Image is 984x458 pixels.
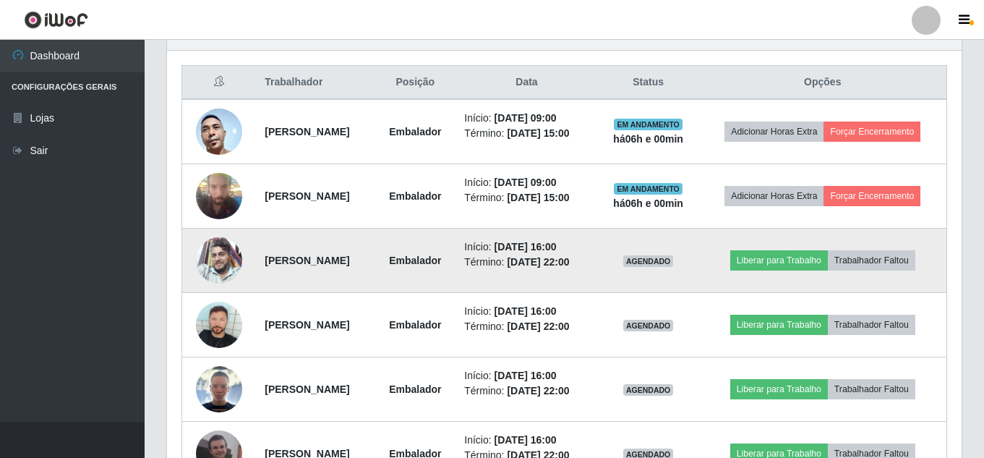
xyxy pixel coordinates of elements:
strong: há 06 h e 00 min [613,133,683,145]
button: Trabalhador Faltou [828,379,915,399]
strong: [PERSON_NAME] [265,319,349,331]
time: [DATE] 22:00 [507,321,569,332]
img: 1707142945226.jpeg [196,302,242,348]
strong: [PERSON_NAME] [265,126,349,137]
strong: Embalador [389,126,441,137]
img: 1746535301909.jpeg [196,165,242,226]
img: 1744826820046.jpeg [196,82,242,180]
time: [DATE] 15:00 [507,127,569,139]
li: Início: [464,239,589,255]
li: Início: [464,304,589,319]
span: EM ANDAMENTO [614,183,683,195]
button: Adicionar Horas Extra [724,122,823,142]
time: [DATE] 16:00 [495,434,557,446]
th: Data [455,66,597,100]
strong: Embalador [389,255,441,266]
time: [DATE] 16:00 [495,241,557,253]
li: Término: [464,383,589,399]
strong: Embalador [389,383,441,395]
img: CoreUI Logo [24,11,88,29]
button: Trabalhador Faltou [828,250,915,271]
button: Liberar para Trabalho [730,250,828,271]
time: [DATE] 09:00 [495,112,557,124]
button: Forçar Encerramento [823,122,920,142]
button: Liberar para Trabalho [730,379,828,399]
strong: Embalador [389,190,441,202]
th: Trabalhador [256,66,375,100]
li: Término: [464,255,589,270]
th: Opções [699,66,947,100]
li: Início: [464,368,589,383]
li: Início: [464,111,589,126]
button: Liberar para Trabalho [730,315,828,335]
li: Término: [464,319,589,334]
strong: [PERSON_NAME] [265,190,349,202]
span: AGENDADO [623,320,674,331]
img: 1753462456105.jpeg [196,366,242,412]
li: Início: [464,433,589,448]
time: [DATE] 15:00 [507,192,569,203]
th: Status [598,66,699,100]
img: 1646132801088.jpeg [196,237,242,284]
strong: há 06 h e 00 min [613,198,683,209]
time: [DATE] 22:00 [507,385,569,396]
span: EM ANDAMENTO [614,119,683,130]
li: Término: [464,126,589,141]
time: [DATE] 09:00 [495,177,557,188]
li: Início: [464,175,589,190]
span: AGENDADO [623,384,674,396]
button: Adicionar Horas Extra [724,186,823,206]
time: [DATE] 16:00 [495,370,557,381]
time: [DATE] 16:00 [495,305,557,317]
strong: Embalador [389,319,441,331]
time: [DATE] 22:00 [507,256,569,268]
button: Trabalhador Faltou [828,315,915,335]
strong: [PERSON_NAME] [265,255,349,266]
th: Posição [375,66,455,100]
li: Término: [464,190,589,205]
strong: [PERSON_NAME] [265,383,349,395]
span: AGENDADO [623,255,674,267]
button: Forçar Encerramento [823,186,920,206]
